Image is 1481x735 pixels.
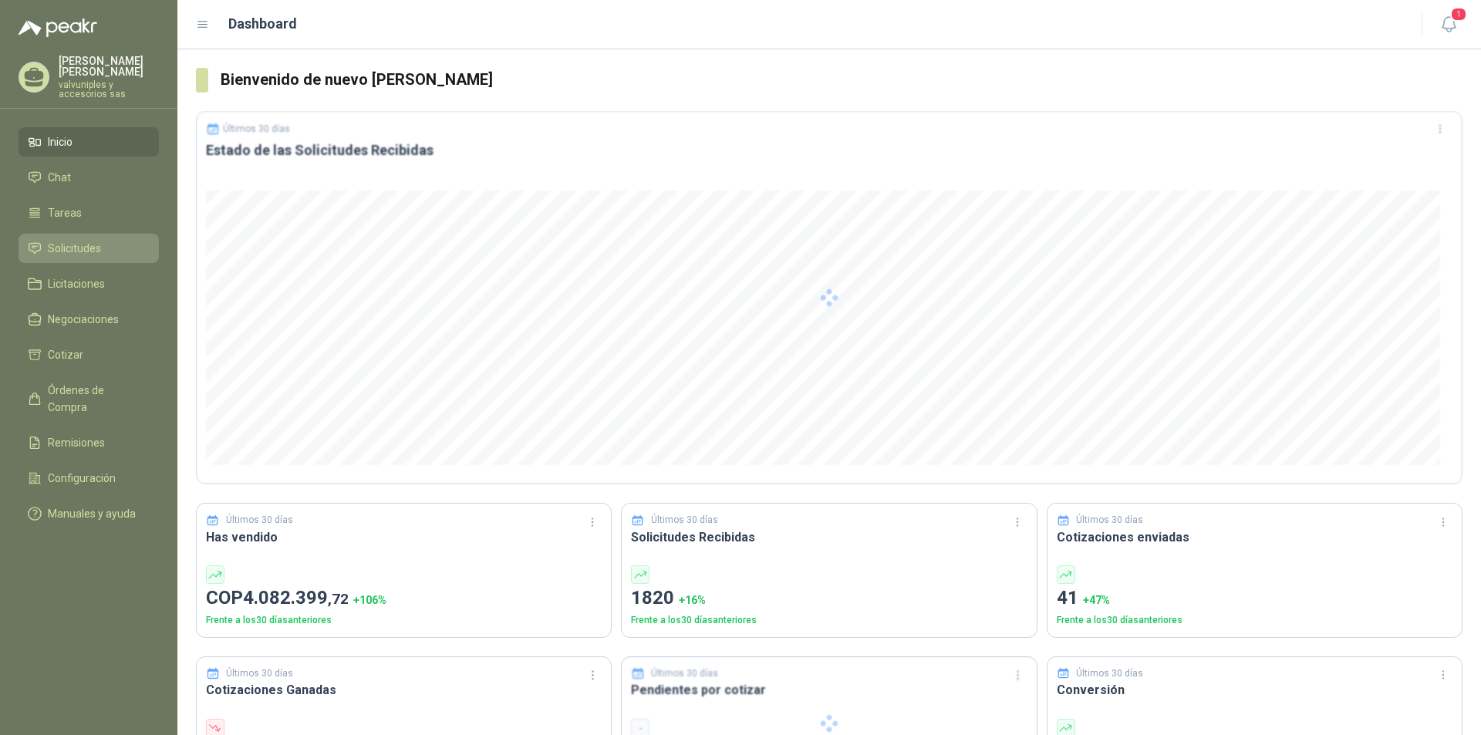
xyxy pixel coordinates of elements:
h3: Solicitudes Recibidas [631,528,1027,547]
p: Últimos 30 días [1076,513,1143,528]
p: 41 [1057,584,1452,613]
span: Manuales y ayuda [48,505,136,522]
span: Remisiones [48,434,105,451]
span: Tareas [48,204,82,221]
p: Últimos 30 días [1076,666,1143,681]
span: + 16 % [679,594,706,606]
span: Configuración [48,470,116,487]
span: + 106 % [353,594,386,606]
p: [PERSON_NAME] [PERSON_NAME] [59,56,159,77]
img: Logo peakr [19,19,97,37]
span: Órdenes de Compra [48,382,144,416]
a: Chat [19,163,159,192]
span: Solicitudes [48,240,101,257]
span: Licitaciones [48,275,105,292]
h3: Has vendido [206,528,602,547]
p: Últimos 30 días [226,513,293,528]
a: Negociaciones [19,305,159,334]
a: Remisiones [19,428,159,457]
span: Chat [48,169,71,186]
p: Frente a los 30 días anteriores [631,613,1027,628]
a: Manuales y ayuda [19,499,159,528]
p: Últimos 30 días [651,513,718,528]
h3: Conversión [1057,680,1452,700]
a: Inicio [19,127,159,157]
p: Últimos 30 días [226,666,293,681]
p: Frente a los 30 días anteriores [1057,613,1452,628]
p: Frente a los 30 días anteriores [206,613,602,628]
a: Solicitudes [19,234,159,263]
a: Licitaciones [19,269,159,298]
h3: Cotizaciones Ganadas [206,680,602,700]
h3: Cotizaciones enviadas [1057,528,1452,547]
span: + 47 % [1083,594,1110,606]
a: Tareas [19,198,159,228]
p: valvuniples y accesorios sas [59,80,159,99]
span: ,72 [328,590,349,608]
h1: Dashboard [228,13,297,35]
p: COP [206,584,602,613]
span: Inicio [48,133,73,150]
a: Configuración [19,464,159,493]
a: Órdenes de Compra [19,376,159,422]
span: Cotizar [48,346,83,363]
h3: Bienvenido de nuevo [PERSON_NAME] [221,68,1462,92]
p: 1820 [631,584,1027,613]
span: Negociaciones [48,311,119,328]
span: 1 [1450,7,1467,22]
button: 1 [1435,11,1462,39]
a: Cotizar [19,340,159,369]
span: 4.082.399 [243,587,349,609]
